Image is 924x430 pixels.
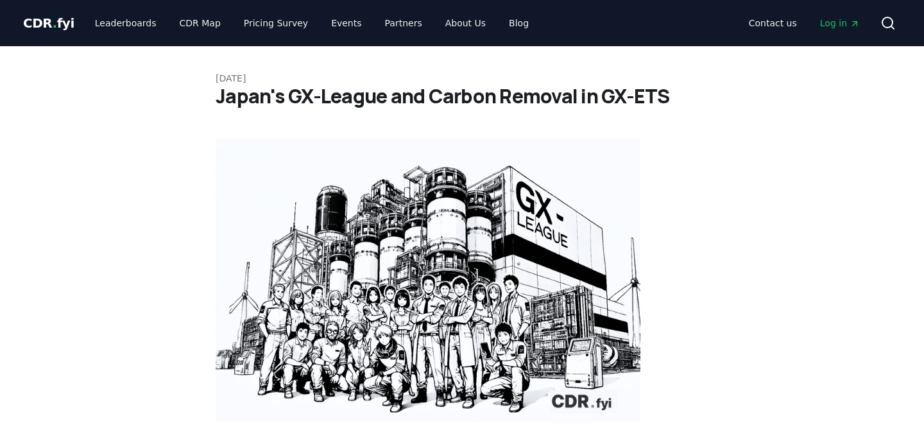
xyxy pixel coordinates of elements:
img: blog post image [216,139,640,422]
a: CDR Map [169,12,231,35]
a: About Us [435,12,496,35]
span: Log in [820,17,860,30]
span: CDR fyi [23,15,74,31]
h1: Japan's GX-League and Carbon Removal in GX-ETS [216,85,708,108]
a: Log in [810,12,870,35]
a: Partners [375,12,432,35]
a: Pricing Survey [234,12,318,35]
a: Blog [499,12,539,35]
a: Events [321,12,372,35]
p: [DATE] [216,72,708,85]
nav: Main [85,12,539,35]
nav: Main [739,12,870,35]
a: Leaderboards [85,12,167,35]
a: Contact us [739,12,807,35]
span: . [53,15,57,31]
a: CDR.fyi [23,14,74,32]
